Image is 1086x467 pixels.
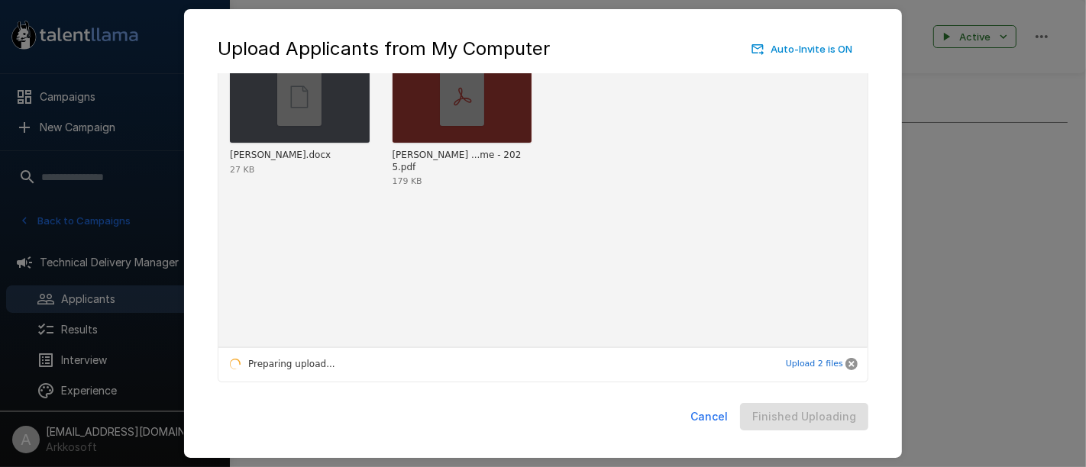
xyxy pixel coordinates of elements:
[230,166,254,174] div: 27 KB
[218,1,868,382] div: Uppy Dashboard
[845,358,858,370] button: Cancel
[786,349,843,379] button: Upload 2 files
[748,37,856,61] button: Auto-Invite is ON
[230,150,331,162] div: Javier_Nunez_CV.docx
[684,403,734,431] button: Cancel
[218,37,868,61] div: Upload Applicants from My Computer
[393,150,528,173] div: Luis Roy Diaz Fallas - Complete Resume - 2025.pdf
[218,346,335,382] div: Preparing upload...
[393,177,422,185] div: 179 KB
